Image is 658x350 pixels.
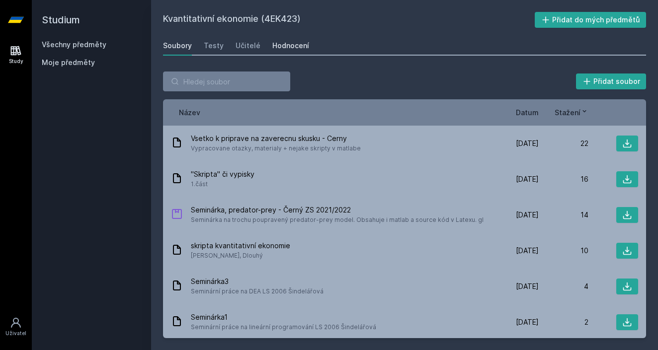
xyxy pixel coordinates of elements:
span: Moje předměty [42,58,95,68]
button: Přidat soubor [576,73,647,89]
a: Uživatel [2,312,30,342]
button: Stažení [555,107,588,118]
span: [DATE] [516,139,539,148]
span: Vsetko k priprave na zaverecnu skusku - Cerny [191,134,361,143]
span: [DATE] [516,317,539,327]
div: .ZIP [171,208,183,222]
span: Seminární práce na lineární programování LS 2006 Šindelářová [191,322,376,332]
div: 10 [539,246,588,256]
button: Název [179,107,200,118]
a: Study [2,40,30,70]
a: Soubory [163,36,192,56]
a: Hodnocení [272,36,309,56]
div: 2 [539,317,588,327]
span: 1.část [191,179,254,189]
a: Testy [204,36,224,56]
a: Všechny předměty [42,40,106,49]
button: Datum [516,107,539,118]
h2: Kvantitativní ekonomie (4EK423) [163,12,535,28]
span: Seminárka3 [191,277,324,286]
div: 16 [539,174,588,184]
span: [DATE] [516,246,539,256]
span: Stažení [555,107,580,118]
span: [DATE] [516,281,539,291]
span: Vypracovane otazky, materialy + nejake skripty v matlabe [191,143,361,153]
div: 22 [539,139,588,148]
div: 4 [539,281,588,291]
span: Seminárka, predator-prey - Černý ZS 2021/2022 [191,205,484,215]
span: [PERSON_NAME], Dlouhý [191,251,290,261]
div: Study [9,58,23,65]
span: Seminární práce na DEA LS 2006 Šindelářová [191,286,324,296]
div: Uživatel [5,330,26,337]
span: Seminárka na trochu poupravený predator-prey model. Obsahuje i matlab a source kód v Latexu. gl [191,215,484,225]
span: Seminárka1 [191,312,376,322]
div: Hodnocení [272,41,309,51]
div: Učitelé [236,41,260,51]
span: [DATE] [516,174,539,184]
button: Přidat do mých předmětů [535,12,647,28]
span: "Skripta" či vypisky [191,169,254,179]
div: Soubory [163,41,192,51]
div: Testy [204,41,224,51]
span: skripta kvantitativní ekonomie [191,241,290,251]
a: Učitelé [236,36,260,56]
div: 14 [539,210,588,220]
input: Hledej soubor [163,71,290,91]
span: [DATE] [516,210,539,220]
